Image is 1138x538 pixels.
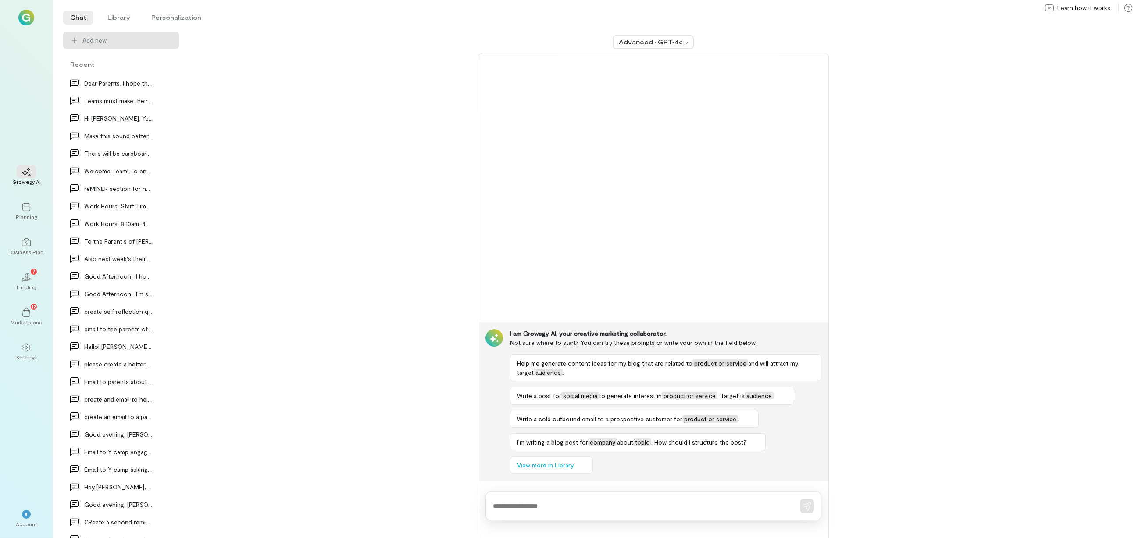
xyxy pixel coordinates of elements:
a: Marketplace [11,301,42,333]
span: product or service [662,392,717,399]
div: Dear Parents, I hope this message finds you well.… [84,79,153,88]
div: Work Hours: Start Time: 8:10 AM End Time: 4:35 P… [84,201,153,211]
span: 12 [32,302,36,310]
span: Learn how it works [1057,4,1110,12]
div: Marketplace [11,319,43,326]
span: and will attract my target [517,359,798,376]
button: Help me generate content ideas for my blog that are related toproduct or serviceand will attract ... [510,354,821,381]
li: Chat [63,11,93,25]
div: create an email to a parent that below is what we… [84,412,153,421]
span: social media [561,392,599,399]
div: Hi [PERSON_NAME], Yes, you are correct. When I pull spec… [84,114,153,123]
a: Business Plan [11,231,42,262]
span: topic [633,438,651,446]
div: Recent [63,60,179,69]
div: Growegy AI [12,178,41,185]
a: Settings [11,336,42,368]
li: Library [100,11,137,25]
div: create self reflection questions for CIT's that a… [84,307,153,316]
a: Funding [11,266,42,298]
div: Good evening, [PERSON_NAME] has a doctor's appointment o… [84,430,153,439]
span: Write a cold outbound email to a prospective customer for [517,415,682,423]
span: about [617,438,633,446]
span: company [588,438,617,446]
span: . How should I structure the post? [651,438,746,446]
span: audience [745,392,774,399]
div: Not sure where to start? You can try these prompts or write your own in the field below. [510,338,821,347]
div: Good evening, [PERSON_NAME] has a doctor's appointment o… [84,500,153,509]
div: Also next week's theme is Amazing race! So fin… [84,254,153,263]
div: Welcome Team! To ensure a successful and enjoyabl… [84,166,153,176]
button: View more in Library [510,456,593,474]
div: email to the parents of [PERSON_NAME] that she… [84,324,153,334]
div: Good Afternoon, I hope you are doing well. I wa… [84,272,153,281]
div: CReate a second reminder to parents to remind the… [84,517,153,527]
span: Write a post for [517,392,561,399]
div: To the Parent's of [PERSON_NAME]: We are pleas… [84,237,153,246]
div: Good Afternoon, I'm sorry for not getting back… [84,289,153,298]
div: Email to Y camp asking them to reserache and look… [84,465,153,474]
li: Personalization [144,11,208,25]
div: Hey [PERSON_NAME], checking in. I spoke to [PERSON_NAME] [DATE]… [84,482,153,491]
div: *Account [11,503,42,534]
div: Advanced · GPT‑4o [619,38,682,47]
span: to generate interest in [599,392,662,399]
div: Hello! [PERSON_NAME] came in requesting a refu… [84,342,153,351]
button: Write a post forsocial mediato generate interest inproduct or service. Target isaudience. [510,387,794,405]
div: Planning [16,213,37,220]
div: Email to parents about behavior of our [DEMOGRAPHIC_DATA]… [84,377,153,386]
span: I’m writing a blog post for [517,438,588,446]
span: . [563,369,564,376]
div: Work Hours: 8:10am-4:35pm with a 30-minute… [84,219,153,228]
div: Settings [16,354,37,361]
span: Add new [82,36,107,45]
span: 7 [32,267,36,275]
a: Growegy AI [11,161,42,192]
span: . [774,392,775,399]
span: . [738,415,739,423]
div: Funding [17,283,36,291]
button: I’m writing a blog post forcompanyabouttopic. How should I structure the post? [510,433,766,451]
span: . Target is [717,392,745,399]
span: product or service [682,415,738,423]
div: Business Plan [9,248,43,255]
span: product or service [692,359,748,367]
div: I am Growegy AI, your creative marketing collaborator. [510,329,821,338]
span: View more in Library [517,461,574,470]
span: audience [534,369,563,376]
div: create and email to help desk to Close Out - ICE… [84,395,153,404]
div: Make this sound better I also have a question:… [84,131,153,140]
div: Teams must make their way to the welcome center a… [84,96,153,105]
div: please create a better email to Y [PERSON_NAME]… [84,359,153,369]
span: Help me generate content ideas for my blog that are related to [517,359,692,367]
div: There will be cardboard boomerangs ready that the… [84,149,153,158]
div: Email to Y camp engagement asking them to researc… [84,447,153,456]
button: Write a cold outbound email to a prospective customer forproduct or service. [510,410,759,428]
div: reMINER section for newsletter for camp staff li… [84,184,153,193]
div: Account [16,520,37,527]
a: Planning [11,196,42,227]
